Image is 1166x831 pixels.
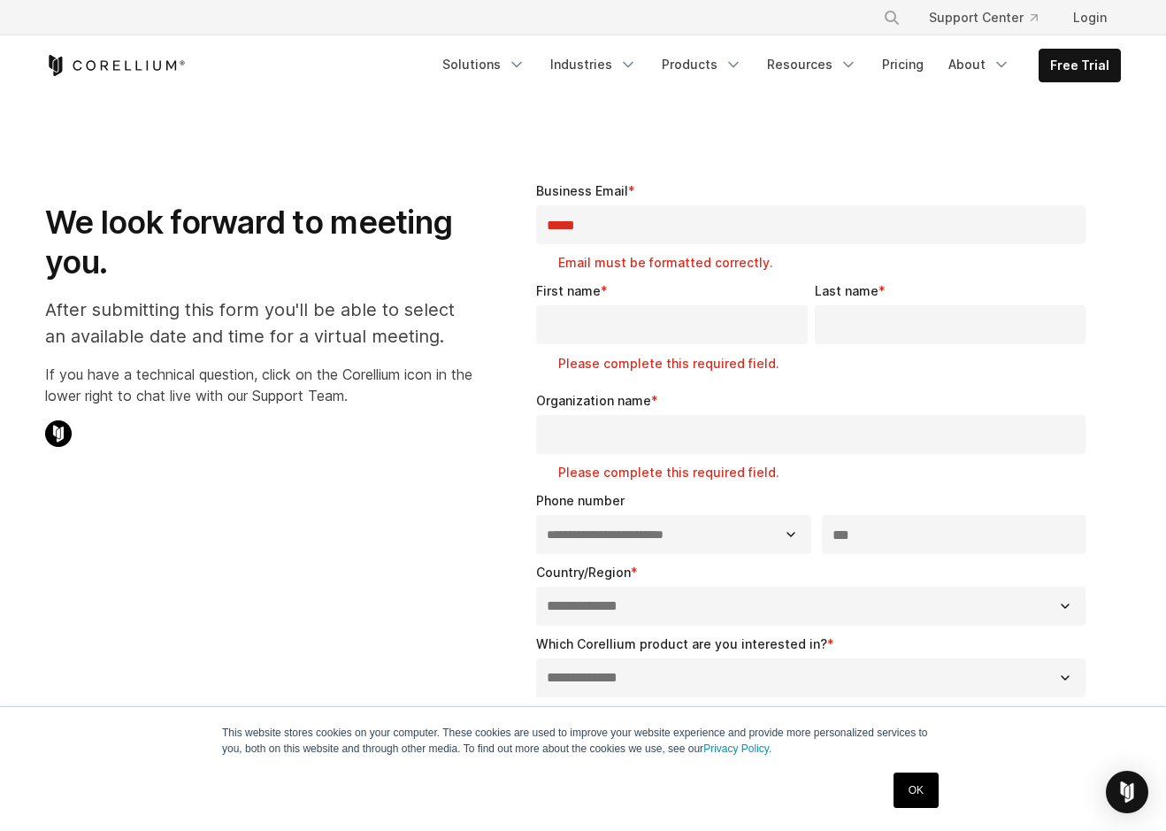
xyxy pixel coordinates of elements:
[862,2,1121,34] div: Navigation Menu
[938,49,1021,81] a: About
[45,420,72,447] img: Corellium Chat Icon
[876,2,908,34] button: Search
[536,183,628,198] span: Business Email
[540,49,648,81] a: Industries
[558,254,1093,272] label: Email must be formatted correctly.
[222,725,944,757] p: This website stores cookies on your computer. These cookies are used to improve your website expe...
[1059,2,1121,34] a: Login
[558,355,814,373] label: Please complete this required field.
[432,49,536,81] a: Solutions
[536,493,625,508] span: Phone number
[894,773,939,808] a: OK
[45,296,472,350] p: After submitting this form you'll be able to select an available date and time for a virtual meet...
[756,49,868,81] a: Resources
[558,464,1093,481] label: Please complete this required field.
[45,55,186,76] a: Corellium Home
[536,565,631,580] span: Country/Region
[1106,771,1148,813] div: Open Intercom Messenger
[651,49,753,81] a: Products
[915,2,1052,34] a: Support Center
[871,49,934,81] a: Pricing
[432,49,1121,82] div: Navigation Menu
[1039,50,1120,81] a: Free Trial
[45,364,472,406] p: If you have a technical question, click on the Corellium icon in the lower right to chat live wit...
[536,393,651,408] span: Organization name
[815,283,878,298] span: Last name
[536,283,601,298] span: First name
[536,636,827,651] span: Which Corellium product are you interested in?
[45,203,472,282] h1: We look forward to meeting you.
[703,743,771,755] a: Privacy Policy.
